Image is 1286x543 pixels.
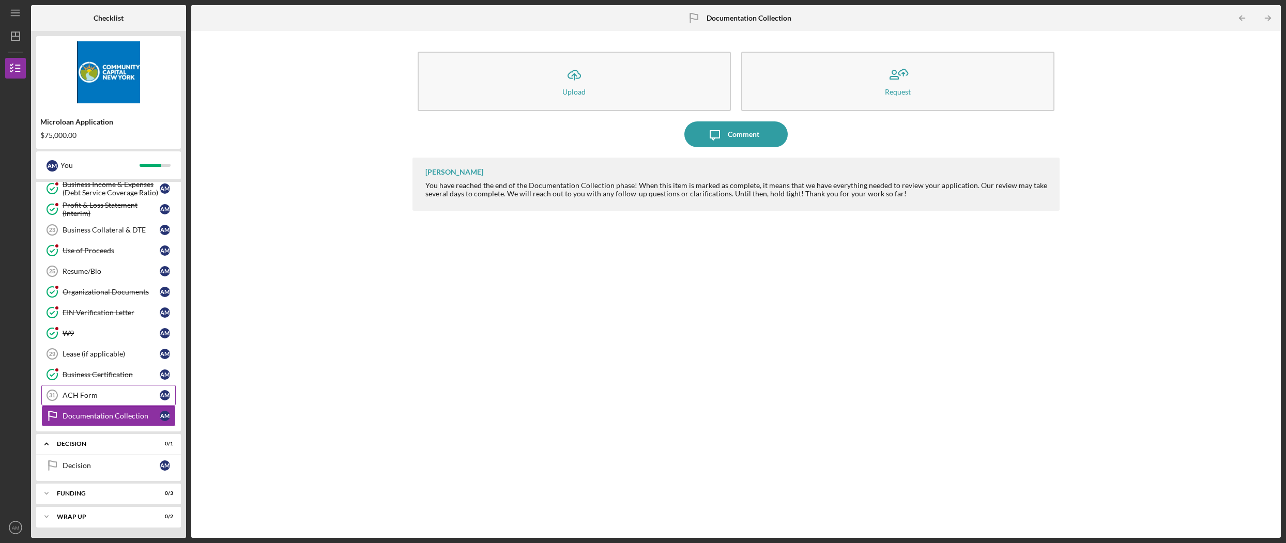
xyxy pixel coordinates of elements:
[63,308,160,317] div: EIN Verification Letter
[425,181,1050,198] div: You have reached the end of the Documentation Collection phase! When this item is marked as compl...
[47,160,58,172] div: A M
[63,350,160,358] div: Lease (if applicable)
[425,168,483,176] div: [PERSON_NAME]
[36,41,181,103] img: Product logo
[684,121,788,147] button: Comment
[63,288,160,296] div: Organizational Documents
[160,411,170,421] div: A M
[160,328,170,338] div: A M
[160,460,170,471] div: A M
[41,261,176,282] a: 25Resume/BioAM
[41,199,176,220] a: Profit & Loss Statement (Interim)AM
[57,441,147,447] div: Decision
[160,369,170,380] div: A M
[63,201,160,218] div: Profit & Loss Statement (Interim)
[63,461,160,470] div: Decision
[41,406,176,426] a: Documentation CollectionAM
[885,88,911,96] div: Request
[5,517,26,538] button: AM
[741,52,1054,111] button: Request
[160,225,170,235] div: A M
[728,121,759,147] div: Comment
[160,307,170,318] div: A M
[49,227,55,233] tspan: 23
[41,178,176,199] a: Business Income & Expenses (Debt Service Coverage Ratio)AM
[41,220,176,240] a: 23Business Collateral & DTEAM
[160,266,170,276] div: A M
[41,344,176,364] a: 29Lease (if applicable)AM
[40,118,177,126] div: Microloan Application
[155,441,173,447] div: 0 / 1
[160,390,170,400] div: A M
[63,226,160,234] div: Business Collateral & DTE
[160,245,170,256] div: A M
[707,14,791,22] b: Documentation Collection
[94,14,124,22] b: Checklist
[57,514,147,520] div: Wrap up
[155,490,173,497] div: 0 / 3
[41,455,176,476] a: DecisionAM
[40,131,177,139] div: $75,000.00
[63,180,160,197] div: Business Income & Expenses (Debt Service Coverage Ratio)
[41,282,176,302] a: Organizational DocumentsAM
[63,329,160,337] div: W9
[41,364,176,385] a: Business CertificationAM
[49,268,55,274] tspan: 25
[57,490,147,497] div: Funding
[418,52,731,111] button: Upload
[63,246,160,255] div: Use of Proceeds
[63,391,160,399] div: ACH Form
[12,525,19,531] text: AM
[63,370,160,379] div: Business Certification
[41,385,176,406] a: 31ACH FormAM
[41,302,176,323] a: EIN Verification LetterAM
[160,349,170,359] div: A M
[155,514,173,520] div: 0 / 2
[63,267,160,275] div: Resume/Bio
[562,88,586,96] div: Upload
[60,157,140,174] div: You
[160,287,170,297] div: A M
[49,351,55,357] tspan: 29
[49,392,55,398] tspan: 31
[160,183,170,194] div: A M
[160,204,170,214] div: A M
[63,412,160,420] div: Documentation Collection
[41,323,176,344] a: W9AM
[41,240,176,261] a: Use of ProceedsAM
